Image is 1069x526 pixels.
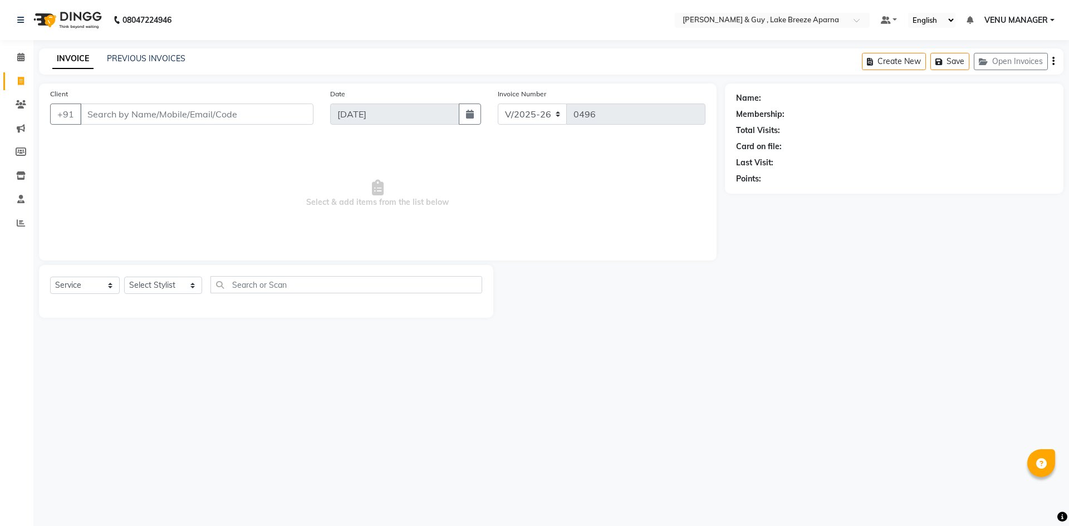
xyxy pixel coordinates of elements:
[984,14,1048,26] span: VENU MANAGER
[122,4,171,36] b: 08047224946
[974,53,1048,70] button: Open Invoices
[50,89,68,99] label: Client
[50,138,705,249] span: Select & add items from the list below
[736,109,784,120] div: Membership:
[28,4,105,36] img: logo
[330,89,345,99] label: Date
[50,104,81,125] button: +91
[210,276,482,293] input: Search or Scan
[736,141,782,153] div: Card on file:
[862,53,926,70] button: Create New
[736,125,780,136] div: Total Visits:
[52,49,94,69] a: INVOICE
[80,104,313,125] input: Search by Name/Mobile/Email/Code
[498,89,546,99] label: Invoice Number
[736,173,761,185] div: Points:
[736,92,761,104] div: Name:
[1022,481,1058,515] iframe: chat widget
[107,53,185,63] a: PREVIOUS INVOICES
[930,53,969,70] button: Save
[736,157,773,169] div: Last Visit:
